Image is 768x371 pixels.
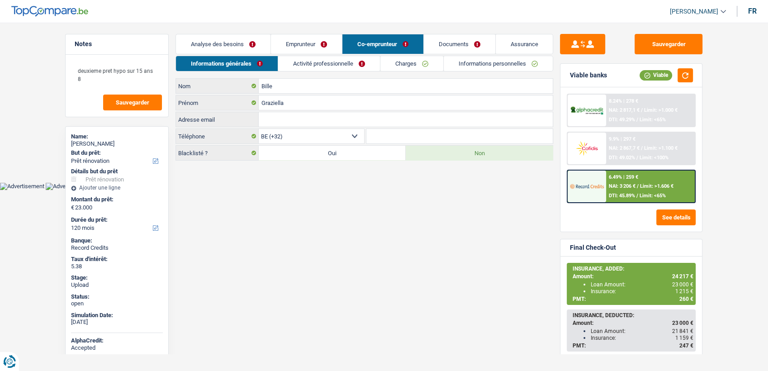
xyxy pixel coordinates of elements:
div: AlphaCredit: [71,337,163,344]
img: TopCompare Logo [11,6,88,17]
div: Détails but du prêt [71,168,163,175]
img: Cofidis [570,140,603,157]
div: Insurance: [590,335,693,341]
span: Limit: <100% [640,155,668,161]
div: Upload [71,281,163,289]
span: 24 217 € [672,273,693,280]
div: Record Credits [71,244,163,252]
span: / [636,155,638,161]
span: Limit: >1.100 € [644,145,678,151]
label: Montant du prêt: [71,196,161,203]
div: Viable banks [569,71,607,79]
div: Insurance: [590,288,693,295]
button: See details [656,209,696,225]
span: € [71,204,74,211]
a: Co-emprunteur [342,34,423,54]
div: Stage: [71,274,163,281]
span: 23 000 € [672,320,693,326]
a: [PERSON_NAME] [663,4,726,19]
div: Status: [71,293,163,300]
a: Emprunteur [271,34,342,54]
span: Limit: >1.606 € [640,183,673,189]
span: / [636,117,638,123]
span: 1 159 € [675,335,693,341]
span: / [637,183,639,189]
span: Limit: <65% [640,193,666,199]
span: 23 000 € [672,281,693,288]
span: DTI: 49.02% [609,155,635,161]
div: INSURANCE, ADDED: [572,266,693,272]
a: Documents [424,34,495,54]
a: Activité professionnelle [278,56,380,71]
span: Sauvegarder [116,100,149,105]
label: Adresse email [176,112,259,127]
div: Banque: [71,237,163,244]
div: Amount: [572,273,693,280]
a: Assurance [496,34,553,54]
img: AlphaCredit [570,105,603,116]
span: Limit: <65% [640,117,666,123]
span: 21 841 € [672,328,693,334]
span: / [636,193,638,199]
span: DTI: 45.89% [609,193,635,199]
div: Accepted [71,344,163,352]
label: Blacklisté ? [176,146,259,160]
div: Viable [640,70,672,80]
span: DTI: 49.29% [609,117,635,123]
div: [PERSON_NAME] [71,140,163,147]
a: Informations générales [176,56,278,71]
div: PMT: [572,342,693,349]
span: 1 215 € [675,288,693,295]
button: Sauvegarder [635,34,702,54]
a: Informations personnelles [444,56,553,71]
div: INSURANCE, DEDUCTED: [572,312,693,319]
button: Sauvegarder [103,95,162,110]
span: / [641,107,643,113]
h5: Notes [75,40,159,48]
label: Prénom [176,95,259,110]
div: 6.49% | 259 € [609,174,638,180]
span: NAI: 2 817,1 € [609,107,640,113]
a: Charges [380,56,443,71]
label: Oui [259,146,406,160]
div: Amount: [572,320,693,326]
div: Loan Amount: [590,328,693,334]
label: Durée du prêt: [71,216,161,224]
div: 9.9% | 297 € [609,136,635,142]
img: Advertisement [46,183,90,190]
input: 401020304 [366,129,553,143]
span: NAI: 2 867,7 € [609,145,640,151]
div: Simulation Date: [71,312,163,319]
div: Ajouter une ligne [71,185,163,191]
div: fr [748,7,757,15]
span: NAI: 3 206 € [609,183,635,189]
div: Final Check-Out [569,244,616,252]
span: / [641,145,643,151]
span: 260 € [679,296,693,302]
div: 5.38 [71,263,163,270]
div: Loan Amount: [590,281,693,288]
div: Taux d'intérêt: [71,256,163,263]
div: [DATE] [71,319,163,326]
img: Record Credits [570,178,603,195]
div: open [71,300,163,307]
a: Analyse des besoins [176,34,270,54]
span: 247 € [679,342,693,349]
label: Téléphone [176,129,259,143]
label: Nom [176,79,259,93]
div: 8.24% | 278 € [609,98,638,104]
div: PMT: [572,296,693,302]
span: [PERSON_NAME] [670,8,718,15]
label: But du prêt: [71,149,161,157]
span: Limit: >1.000 € [644,107,678,113]
div: Name: [71,133,163,140]
label: Non [406,146,553,160]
